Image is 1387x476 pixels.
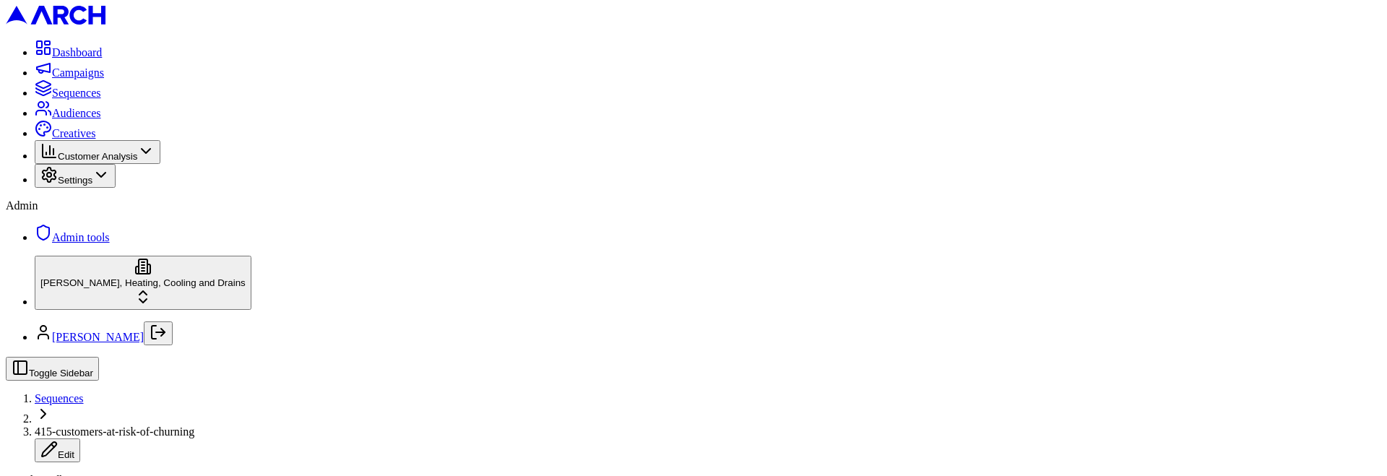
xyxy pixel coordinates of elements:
a: Admin tools [35,231,110,243]
span: Creatives [52,127,95,139]
a: Audiences [35,107,101,119]
span: Customer Analysis [58,151,137,162]
a: Dashboard [35,46,102,59]
a: Sequences [35,87,101,99]
span: Dashboard [52,46,102,59]
span: Campaigns [52,66,104,79]
button: Edit [35,438,80,462]
button: [PERSON_NAME], Heating, Cooling and Drains [35,256,251,310]
span: Edit [58,449,74,460]
a: Creatives [35,127,95,139]
button: Log out [144,321,173,345]
span: Toggle Sidebar [29,368,93,378]
div: Admin [6,199,1381,212]
a: Campaigns [35,66,104,79]
a: [PERSON_NAME] [52,331,144,343]
a: Sequences [35,392,84,404]
span: Settings [58,175,92,186]
button: Toggle Sidebar [6,357,99,381]
button: Customer Analysis [35,140,160,164]
span: Audiences [52,107,101,119]
nav: breadcrumb [6,392,1381,462]
span: [PERSON_NAME], Heating, Cooling and Drains [40,277,246,288]
span: Admin tools [52,231,110,243]
span: Sequences [52,87,101,99]
span: 415-customers-at-risk-of-churning [35,425,194,438]
button: Settings [35,164,116,188]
